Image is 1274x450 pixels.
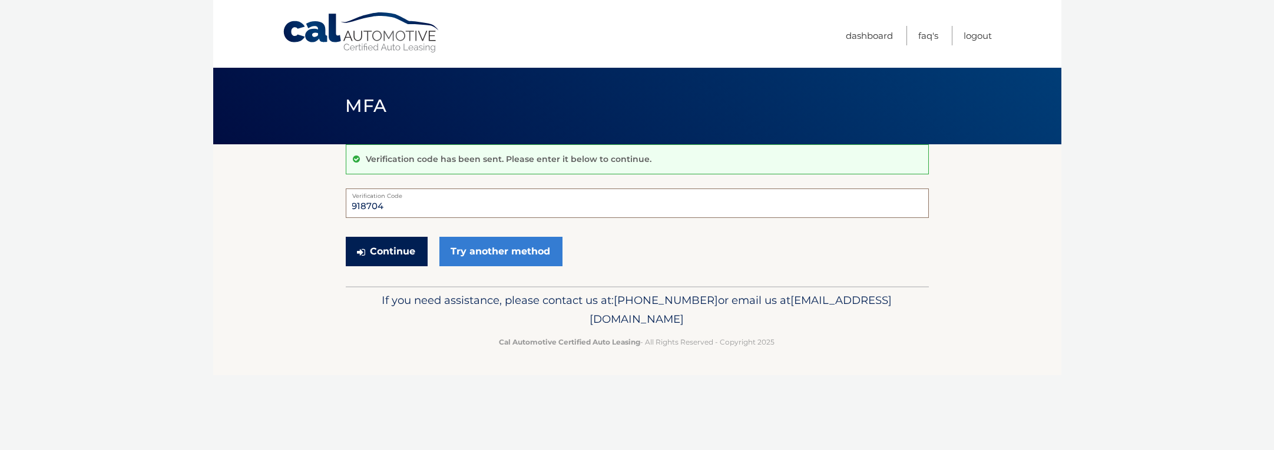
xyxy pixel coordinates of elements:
[590,293,892,326] span: [EMAIL_ADDRESS][DOMAIN_NAME]
[282,12,441,54] a: Cal Automotive
[346,95,387,117] span: MFA
[439,237,562,266] a: Try another method
[919,26,939,45] a: FAQ's
[964,26,992,45] a: Logout
[346,188,929,198] label: Verification Code
[846,26,894,45] a: Dashboard
[346,188,929,218] input: Verification Code
[353,291,921,329] p: If you need assistance, please contact us at: or email us at
[614,293,719,307] span: [PHONE_NUMBER]
[366,154,652,164] p: Verification code has been sent. Please enter it below to continue.
[346,237,428,266] button: Continue
[499,337,641,346] strong: Cal Automotive Certified Auto Leasing
[353,336,921,348] p: - All Rights Reserved - Copyright 2025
